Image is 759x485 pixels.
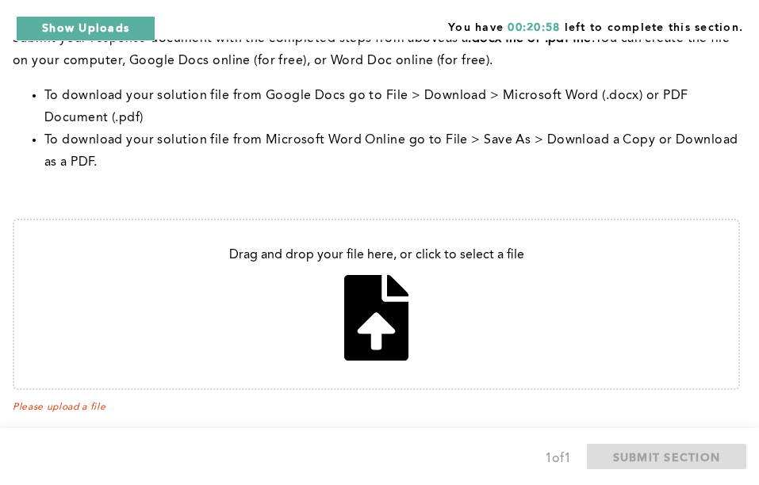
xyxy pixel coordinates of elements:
li: To download your solution file from Microsoft Word Online go to File > Save As > Download a Copy ... [44,129,740,174]
div: 1 of 1 [545,448,571,470]
button: Show Uploads [16,16,155,41]
li: To download your solution file from Google Docs go to File > Download > Microsoft Word (.docx) or... [44,85,740,129]
span: 00:20:58 [508,22,560,33]
p: with the completed steps from above You can create the file on your computer, Google Docs online ... [13,28,740,72]
span: Please upload a file [13,402,740,413]
button: SUBMIT SECTION [587,444,747,469]
span: You have left to complete this section. [448,16,743,36]
span: SUBMIT SECTION [613,449,721,464]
